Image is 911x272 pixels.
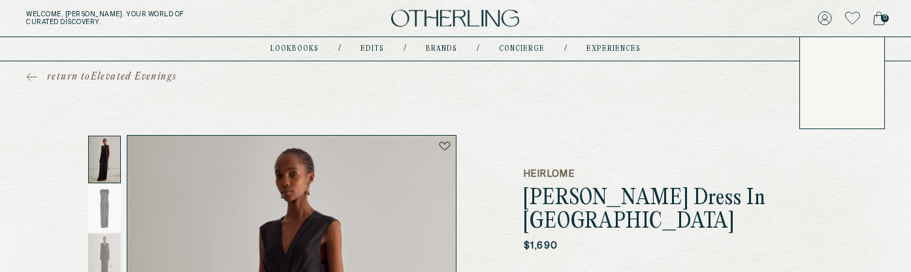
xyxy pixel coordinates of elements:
[564,44,567,54] div: /
[338,44,341,54] div: /
[88,185,121,232] img: Thumbnail 2
[360,46,384,52] a: Edits
[524,239,558,252] p: $1,690
[873,9,885,27] a: 0
[477,44,479,54] div: /
[26,10,283,26] h5: Welcome, [PERSON_NAME] . Your world of curated discovery.
[524,168,785,181] h5: Heirlome
[404,44,406,54] div: /
[426,46,457,52] a: Brands
[391,10,519,27] img: logo
[47,70,176,83] span: return to Elevated Evenings
[270,46,319,52] a: lookbooks
[26,70,176,83] a: return toElevated Evenings
[881,14,889,22] span: 0
[586,46,641,52] a: experiences
[499,46,545,52] a: concierge
[524,187,785,234] h1: [PERSON_NAME] Dress In [GEOGRAPHIC_DATA]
